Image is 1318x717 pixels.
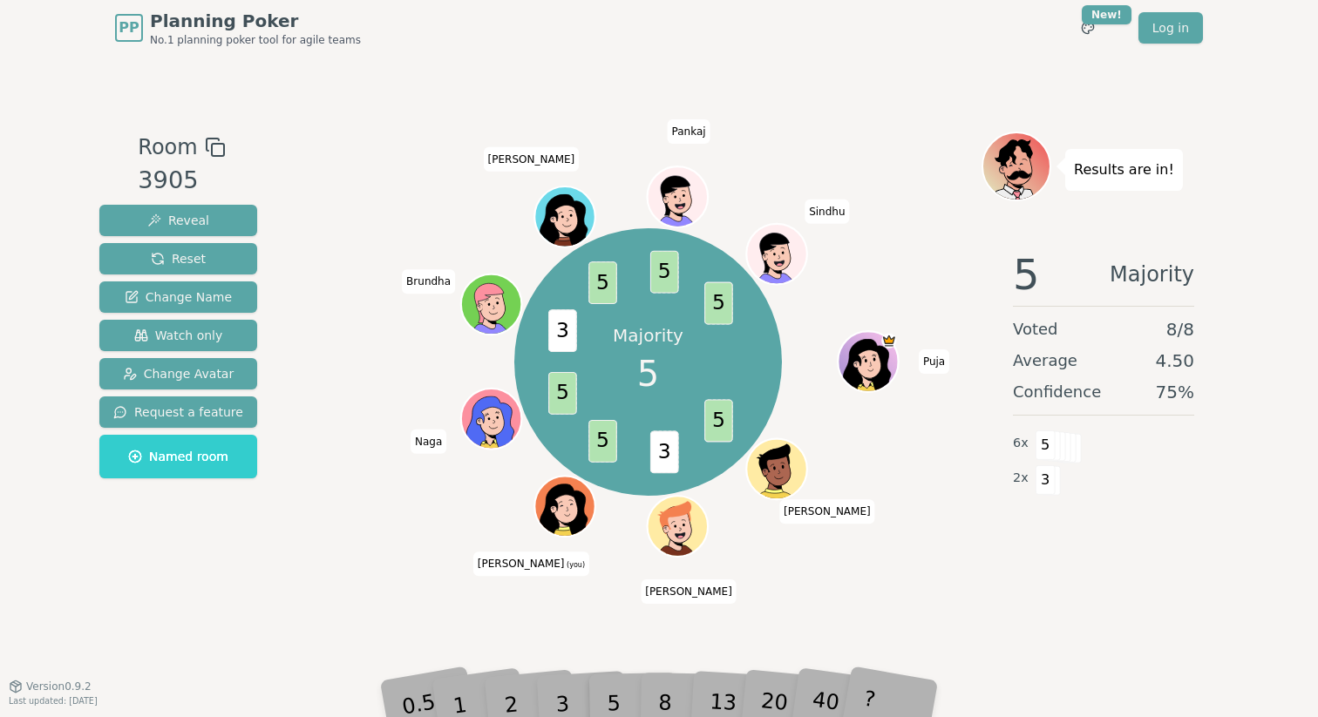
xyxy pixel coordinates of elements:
[1138,12,1203,44] a: Log in
[779,500,875,524] span: Click to change your name
[1013,469,1029,488] span: 2 x
[484,147,580,172] span: Click to change your name
[1036,430,1056,460] span: 5
[1074,158,1174,182] p: Results are in!
[613,323,683,348] p: Majority
[649,430,678,473] span: 3
[411,430,446,454] span: Click to change your name
[704,399,733,442] span: 5
[9,696,98,706] span: Last updated: [DATE]
[99,396,257,428] button: Request a feature
[99,358,257,389] button: Change Avatar
[99,205,257,236] button: Reveal
[402,270,455,294] span: Click to change your name
[138,163,225,199] div: 3905
[881,334,896,348] span: Puja is the host
[99,320,257,351] button: Watch only
[704,281,733,324] span: 5
[128,448,228,465] span: Named room
[26,680,92,693] span: Version 0.9.2
[123,365,234,382] span: Change Avatar
[1013,434,1029,453] span: 6 x
[150,33,361,47] span: No.1 planning poker tool for agile teams
[99,281,257,313] button: Change Name
[151,250,206,267] span: Reset
[473,552,589,577] span: Click to change your name
[1156,380,1194,404] span: 75 %
[1082,5,1131,24] div: New!
[119,17,139,38] span: PP
[588,261,617,304] span: 5
[805,200,849,224] span: Click to change your name
[99,243,257,274] button: Reset
[637,348,659,400] span: 5
[1013,380,1101,404] span: Confidence
[668,119,710,144] span: Click to change your name
[115,9,361,47] a: PPPlanning PokerNo.1 planning poker tool for agile teams
[641,579,737,604] span: Click to change your name
[588,420,617,463] span: 5
[1110,254,1194,295] span: Majority
[1166,317,1194,342] span: 8 / 8
[147,212,209,229] span: Reveal
[113,403,243,421] span: Request a feature
[9,680,92,693] button: Version0.9.2
[649,251,678,294] span: 5
[919,349,949,374] span: Click to change your name
[1036,465,1056,495] span: 3
[150,9,361,33] span: Planning Poker
[1155,348,1194,373] span: 4.50
[1013,348,1077,373] span: Average
[138,132,197,163] span: Room
[99,435,257,478] button: Named room
[1013,317,1058,342] span: Voted
[548,309,577,352] span: 3
[1013,254,1040,295] span: 5
[536,478,593,535] button: Click to change your avatar
[548,372,577,415] span: 5
[1072,12,1104,44] button: New!
[125,288,232,306] span: Change Name
[565,562,586,570] span: (you)
[134,327,223,344] span: Watch only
